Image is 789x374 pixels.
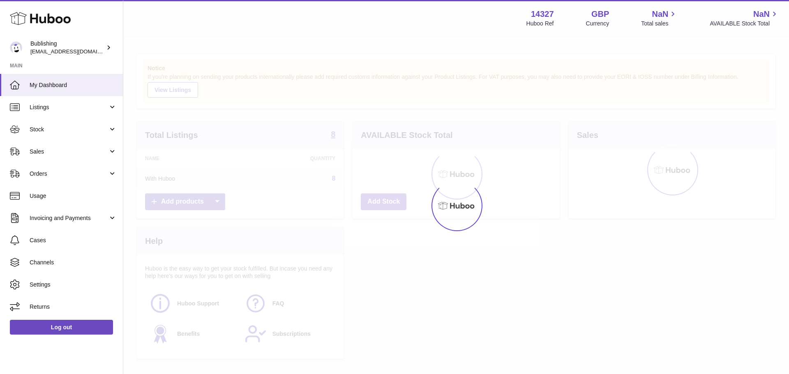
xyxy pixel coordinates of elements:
[30,48,121,55] span: [EMAIL_ADDRESS][DOMAIN_NAME]
[30,214,108,222] span: Invoicing and Payments
[30,236,117,244] span: Cases
[30,148,108,156] span: Sales
[30,170,108,178] span: Orders
[591,9,609,20] strong: GBP
[30,259,117,266] span: Channels
[30,303,117,311] span: Returns
[30,281,117,289] span: Settings
[652,9,668,20] span: NaN
[526,20,554,28] div: Huboo Ref
[10,41,22,54] img: internalAdmin-14327@internal.huboo.com
[30,192,117,200] span: Usage
[586,20,609,28] div: Currency
[30,81,117,89] span: My Dashboard
[753,9,770,20] span: NaN
[641,20,678,28] span: Total sales
[710,20,779,28] span: AVAILABLE Stock Total
[531,9,554,20] strong: 14327
[30,126,108,133] span: Stock
[10,320,113,335] a: Log out
[30,40,104,55] div: Bublishing
[641,9,678,28] a: NaN Total sales
[30,103,108,111] span: Listings
[710,9,779,28] a: NaN AVAILABLE Stock Total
